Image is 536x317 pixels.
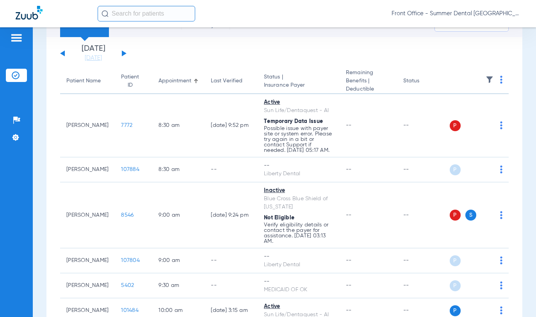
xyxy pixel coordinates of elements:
[346,308,352,313] span: --
[98,6,195,21] input: Search for patients
[500,211,502,219] img: group-dot-blue.svg
[66,77,101,85] div: Patient Name
[205,248,258,273] td: --
[66,77,109,85] div: Patient Name
[121,308,139,313] span: 101484
[500,121,502,129] img: group-dot-blue.svg
[264,162,333,170] div: --
[450,120,461,131] span: P
[70,45,117,62] li: [DATE]
[397,273,450,298] td: --
[121,212,134,218] span: 8546
[450,164,461,175] span: P
[264,81,333,89] span: Insurance Payer
[121,73,146,89] div: Patient ID
[205,273,258,298] td: --
[211,77,242,85] div: Last Verified
[158,77,191,85] div: Appointment
[340,69,397,94] th: Remaining Benefits |
[392,10,520,18] span: Front Office - Summer Dental [GEOGRAPHIC_DATA] | Lumio Dental
[10,33,23,43] img: hamburger-icon
[121,73,139,89] div: Patient ID
[346,85,390,93] span: Deductible
[264,222,333,244] p: Verify eligibility details or contact the payer for assistance. [DATE] 03:13 AM.
[70,54,117,62] a: [DATE]
[16,6,43,20] img: Zuub Logo
[102,10,109,17] img: Search Icon
[346,167,352,172] span: --
[152,94,205,157] td: 8:30 AM
[497,280,536,317] iframe: Chat Widget
[152,182,205,248] td: 9:00 AM
[152,248,205,273] td: 9:00 AM
[500,76,502,84] img: group-dot-blue.svg
[397,182,450,248] td: --
[152,157,205,182] td: 8:30 AM
[397,157,450,182] td: --
[205,94,258,157] td: [DATE] 9:52 PM
[346,212,352,218] span: --
[60,273,115,298] td: [PERSON_NAME]
[450,305,461,316] span: P
[205,157,258,182] td: --
[264,107,333,115] div: Sun Life/Dentaquest - AI
[264,261,333,269] div: Liberty Dental
[264,119,323,124] span: Temporary Data Issue
[121,283,134,288] span: 5402
[346,123,352,128] span: --
[346,258,352,263] span: --
[397,94,450,157] td: --
[264,303,333,311] div: Active
[500,166,502,173] img: group-dot-blue.svg
[60,157,115,182] td: [PERSON_NAME]
[60,248,115,273] td: [PERSON_NAME]
[211,77,251,85] div: Last Verified
[264,278,333,286] div: --
[121,258,140,263] span: 107804
[450,210,461,221] span: P
[346,283,352,288] span: --
[486,76,493,84] img: filter.svg
[264,253,333,261] div: --
[264,126,333,153] p: Possible issue with payer site or system error. Please try again in a bit or contact Support if n...
[258,69,340,94] th: Status |
[205,182,258,248] td: [DATE] 9:24 PM
[397,248,450,273] td: --
[450,280,461,291] span: P
[397,69,450,94] th: Status
[450,255,461,266] span: P
[121,123,132,128] span: 7772
[158,77,198,85] div: Appointment
[121,167,139,172] span: 107884
[264,170,333,178] div: Liberty Dental
[152,273,205,298] td: 9:30 AM
[500,256,502,264] img: group-dot-blue.svg
[264,195,333,211] div: Blue Cross Blue Shield of [US_STATE]
[264,98,333,107] div: Active
[264,215,294,221] span: Not Eligible
[60,94,115,157] td: [PERSON_NAME]
[264,187,333,195] div: Inactive
[60,182,115,248] td: [PERSON_NAME]
[264,286,333,294] div: MEDICAID OF OK
[465,210,476,221] span: S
